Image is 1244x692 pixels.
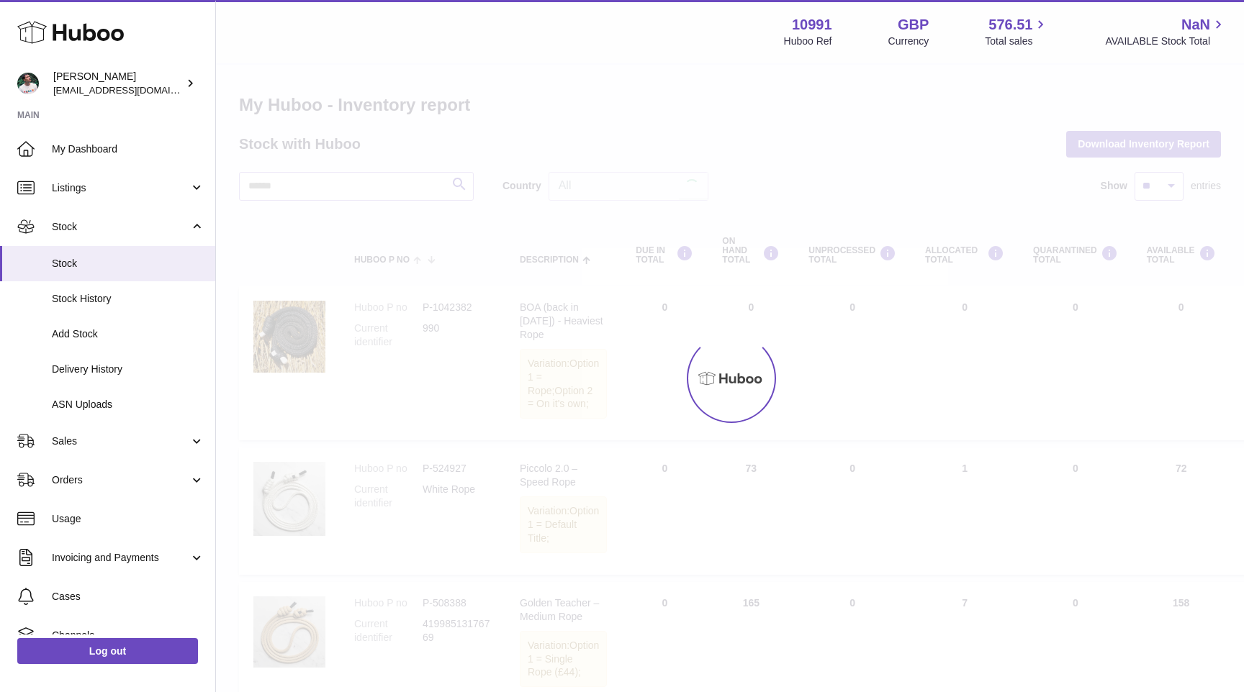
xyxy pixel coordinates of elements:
span: [EMAIL_ADDRESS][DOMAIN_NAME] [53,84,212,96]
div: Huboo Ref [784,35,832,48]
span: AVAILABLE Stock Total [1105,35,1227,48]
img: timshieff@gmail.com [17,73,39,94]
a: 576.51 Total sales [985,15,1049,48]
span: Stock [52,257,204,270]
span: Delivery History [52,363,204,376]
span: Listings [52,181,189,195]
div: Currency [888,35,929,48]
span: Channels [52,629,204,642]
span: Sales [52,434,189,448]
span: Add Stock [52,327,204,341]
span: ASN Uploads [52,398,204,411]
span: Stock [52,220,189,234]
span: 576.51 [988,15,1032,35]
a: NaN AVAILABLE Stock Total [1105,15,1227,48]
span: Total sales [985,35,1049,48]
strong: GBP [898,15,929,35]
span: My Dashboard [52,142,204,156]
div: [PERSON_NAME] [53,70,183,97]
strong: 10991 [792,15,832,35]
span: Orders [52,473,189,487]
span: Stock History [52,292,204,306]
span: Usage [52,512,204,526]
a: Log out [17,638,198,664]
span: Invoicing and Payments [52,551,189,565]
span: NaN [1181,15,1210,35]
span: Cases [52,590,204,604]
